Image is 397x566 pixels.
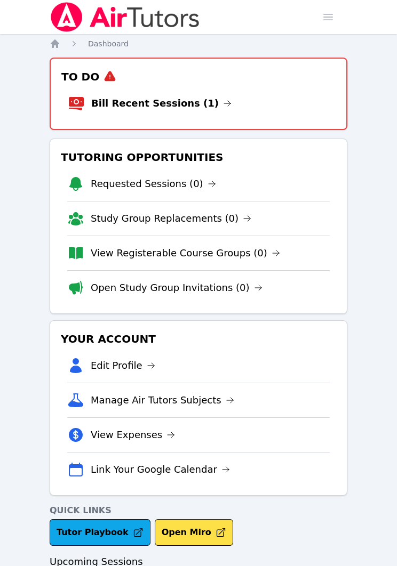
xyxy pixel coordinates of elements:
[50,2,201,32] img: Air Tutors
[91,358,155,373] a: Edit Profile
[91,176,216,191] a: Requested Sessions (0)
[91,96,232,111] a: Bill Recent Sessions (1)
[155,519,233,546] button: Open Miro
[91,393,234,408] a: Manage Air Tutors Subjects
[59,67,338,86] h3: To Do
[91,462,230,477] a: Link Your Google Calendar
[59,329,338,349] h3: Your Account
[91,211,251,226] a: Study Group Replacements (0)
[50,504,347,517] h4: Quick Links
[50,38,347,49] nav: Breadcrumb
[50,519,150,546] a: Tutor Playbook
[91,280,263,295] a: Open Study Group Invitations (0)
[88,38,129,49] a: Dashboard
[88,39,129,48] span: Dashboard
[91,427,175,442] a: View Expenses
[91,246,280,261] a: View Registerable Course Groups (0)
[59,148,338,167] h3: Tutoring Opportunities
